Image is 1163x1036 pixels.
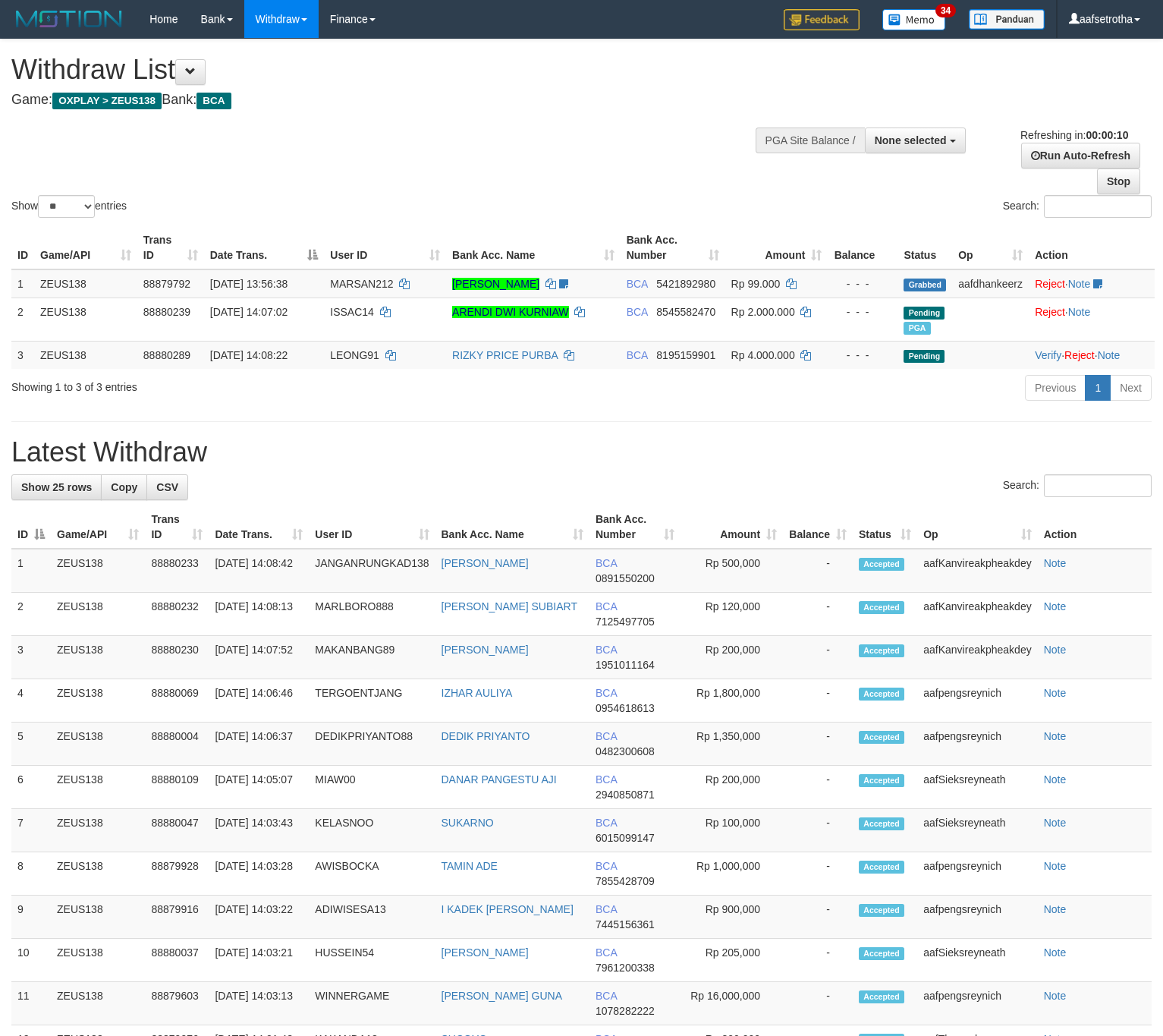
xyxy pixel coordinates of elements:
[656,349,715,361] span: Copy 8195159901 to clipboard
[442,730,530,742] a: DEDIK PRIYANTO
[143,306,190,318] span: 88880239
[783,766,853,809] td: -
[452,278,539,290] a: [PERSON_NAME]
[783,679,853,723] td: -
[145,723,209,766] td: 88880004
[209,766,309,809] td: [DATE] 14:05:07
[596,644,617,656] span: BCA
[1068,306,1091,318] a: Note
[1097,168,1140,194] a: Stop
[452,349,558,361] a: RIZKY PRICE PURBA
[210,278,288,290] span: [DATE] 13:56:38
[596,789,655,801] span: Copy 2940850871 to clipboard
[1021,143,1140,168] a: Run Auto-Refresh
[34,226,137,269] th: Game/API: activate to sort column ascending
[596,730,617,742] span: BCA
[156,481,178,493] span: CSV
[917,723,1037,766] td: aafpengsreynich
[11,298,34,341] td: 2
[681,679,783,723] td: Rp 1,800,000
[952,226,1029,269] th: Op: activate to sort column ascending
[442,600,577,612] a: [PERSON_NAME] SUBIART
[209,679,309,723] td: [DATE] 14:06:46
[330,306,374,318] span: ISSAC14
[731,349,795,361] span: Rp 4.000.000
[209,982,309,1025] td: [DATE] 14:03:13
[145,939,209,982] td: 88880037
[904,350,945,363] span: Pending
[209,939,309,982] td: [DATE] 14:03:21
[143,349,190,361] span: 88880289
[1029,341,1155,369] td: · ·
[917,766,1037,809] td: aafSieksreyneath
[969,9,1045,30] img: panduan.png
[1086,129,1128,141] strong: 00:00:10
[11,896,51,939] td: 9
[442,817,494,829] a: SUKARNO
[1035,278,1065,290] a: Reject
[859,990,904,1003] span: Accepted
[859,558,904,571] span: Accepted
[11,505,51,549] th: ID: activate to sort column descending
[209,636,309,679] td: [DATE] 14:07:52
[783,636,853,679] td: -
[11,549,51,593] td: 1
[828,226,897,269] th: Balance
[309,505,435,549] th: User ID: activate to sort column ascending
[681,766,783,809] td: Rp 200,000
[783,896,853,939] td: -
[309,939,435,982] td: HUSSEIN54
[1098,349,1121,361] a: Note
[1068,278,1091,290] a: Note
[596,600,617,612] span: BCA
[904,322,930,335] span: Marked by aafpengsreynich
[859,774,904,787] span: Accepted
[52,93,162,109] span: OXPLAY > ZEUS138
[1035,306,1065,318] a: Reject
[442,773,557,786] a: DANAR PANGESTU AJI
[1003,195,1152,218] label: Search:
[859,688,904,701] span: Accepted
[38,195,95,218] select: Showentries
[442,946,529,959] a: [PERSON_NAME]
[209,896,309,939] td: [DATE] 14:03:22
[1044,644,1067,656] a: Note
[34,298,137,341] td: ZEUS138
[952,269,1029,298] td: aafdhankeerz
[1044,903,1067,915] a: Note
[1044,730,1067,742] a: Note
[681,896,783,939] td: Rp 900,000
[324,226,446,269] th: User ID: activate to sort column ascending
[917,679,1037,723] td: aafpengsreynich
[435,505,589,549] th: Bank Acc. Name: activate to sort column ascending
[917,505,1037,549] th: Op: activate to sort column ascending
[917,896,1037,939] td: aafpengsreynich
[143,278,190,290] span: 88879792
[859,904,904,917] span: Accepted
[11,766,51,809] td: 6
[209,593,309,636] td: [DATE] 14:08:13
[1044,600,1067,612] a: Note
[1044,773,1067,786] a: Note
[11,226,34,269] th: ID
[681,982,783,1025] td: Rp 16,000,000
[1029,269,1155,298] td: ·
[137,226,204,269] th: Trans ID: activate to sort column ascending
[145,549,209,593] td: 88880233
[904,279,946,291] span: Grabbed
[834,348,891,363] div: - - -
[627,306,648,318] span: BCA
[209,852,309,896] td: [DATE] 14:03:28
[111,481,137,493] span: Copy
[917,593,1037,636] td: aafKanvireakpheakdey
[51,505,145,549] th: Game/API: activate to sort column ascending
[917,982,1037,1025] td: aafpengsreynich
[596,903,617,915] span: BCA
[209,723,309,766] td: [DATE] 14:06:37
[917,809,1037,852] td: aafSieksreyneath
[1044,860,1067,872] a: Note
[51,896,145,939] td: ZEUS138
[446,226,621,269] th: Bank Acc. Name: activate to sort column ascending
[783,939,853,982] td: -
[853,505,917,549] th: Status: activate to sort column ascending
